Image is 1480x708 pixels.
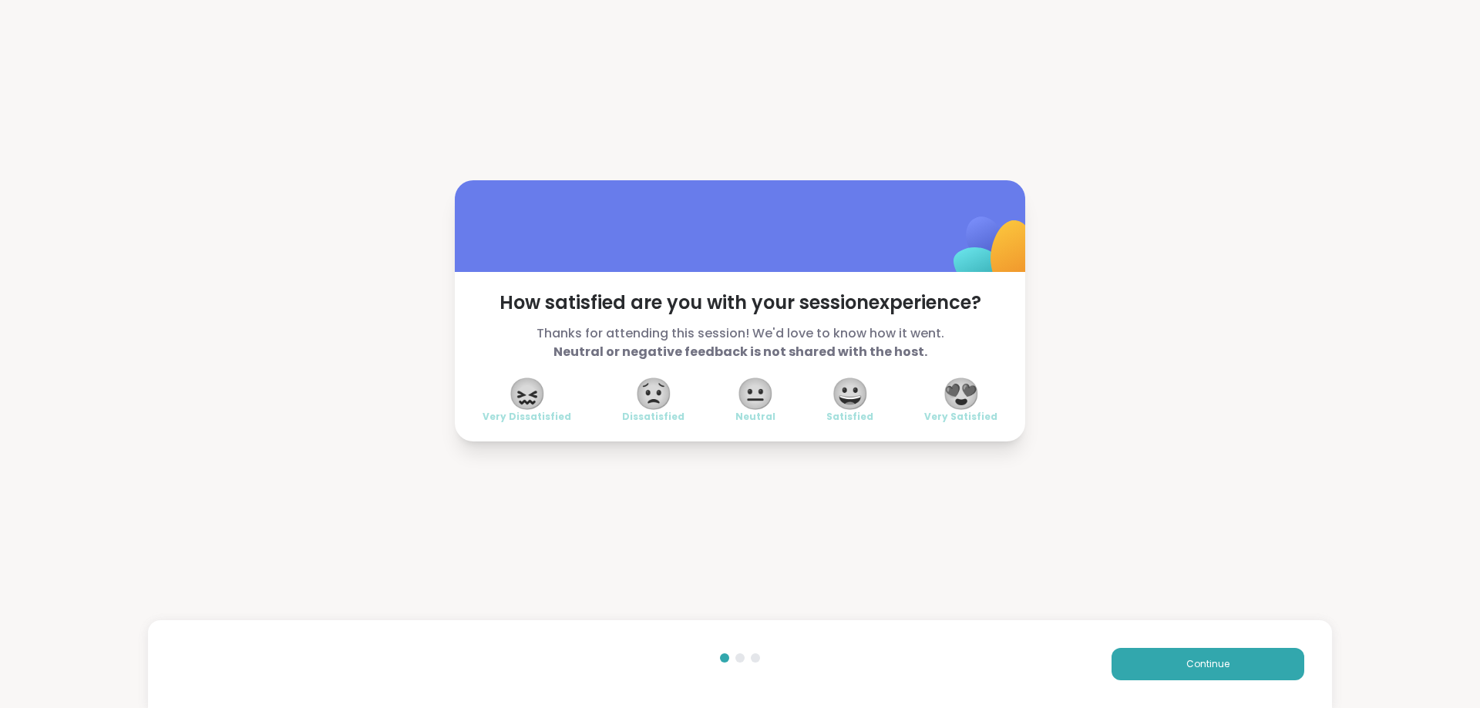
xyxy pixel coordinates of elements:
[826,411,873,423] span: Satisfied
[736,380,775,408] span: 😐
[483,411,571,423] span: Very Dissatisfied
[1186,657,1229,671] span: Continue
[942,380,980,408] span: 😍
[483,324,997,361] span: Thanks for attending this session! We'd love to know how it went.
[634,380,673,408] span: 😟
[917,176,1071,330] img: ShareWell Logomark
[483,290,997,315] span: How satisfied are you with your session experience?
[831,380,869,408] span: 😀
[1112,648,1304,680] button: Continue
[508,380,547,408] span: 😖
[553,343,927,361] b: Neutral or negative feedback is not shared with the host.
[924,411,997,423] span: Very Satisfied
[622,411,684,423] span: Dissatisfied
[735,411,775,423] span: Neutral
